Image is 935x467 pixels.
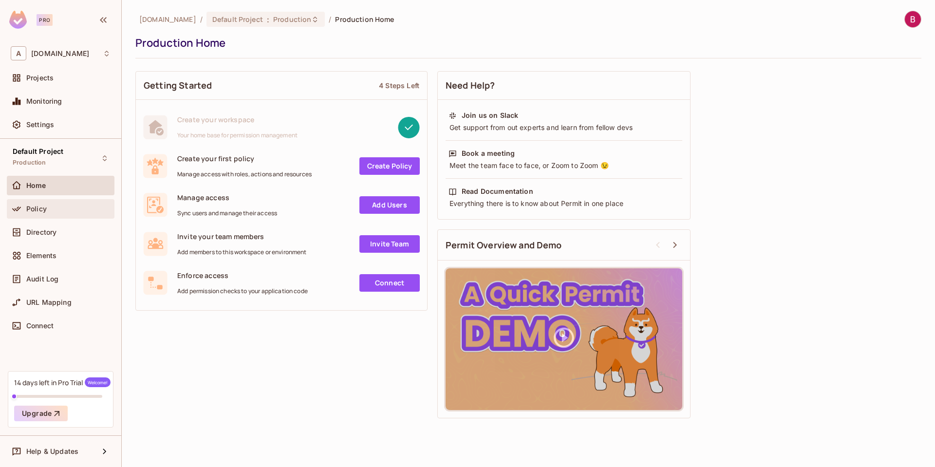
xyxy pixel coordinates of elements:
[177,248,307,256] span: Add members to this workspace or environment
[26,275,58,283] span: Audit Log
[359,235,420,253] a: Invite Team
[26,252,56,260] span: Elements
[329,15,331,24] li: /
[177,193,277,202] span: Manage access
[449,161,679,170] div: Meet the team face to face, or Zoom to Zoom 😉
[177,154,312,163] span: Create your first policy
[26,299,72,306] span: URL Mapping
[359,157,420,175] a: Create Policy
[266,16,270,23] span: :
[37,14,53,26] div: Pro
[359,274,420,292] a: Connect
[26,228,56,236] span: Directory
[446,79,495,92] span: Need Help?
[177,170,312,178] span: Manage access with roles, actions and resources
[462,111,518,120] div: Join us on Slack
[177,209,277,217] span: Sync users and manage their access
[26,182,46,189] span: Home
[446,239,562,251] span: Permit Overview and Demo
[31,50,89,57] span: Workspace: asterdio.com
[905,11,921,27] img: Bicky Tamang
[212,15,263,24] span: Default Project
[462,149,515,158] div: Book a meeting
[14,406,68,421] button: Upgrade
[26,97,62,105] span: Monitoring
[177,131,298,139] span: Your home base for permission management
[273,15,311,24] span: Production
[26,448,78,455] span: Help & Updates
[144,79,212,92] span: Getting Started
[26,322,54,330] span: Connect
[26,121,54,129] span: Settings
[177,287,308,295] span: Add permission checks to your application code
[359,196,420,214] a: Add Users
[9,11,27,29] img: SReyMgAAAABJRU5ErkJggg==
[13,148,63,155] span: Default Project
[26,74,54,82] span: Projects
[335,15,394,24] span: Production Home
[449,123,679,132] div: Get support from out experts and learn from fellow devs
[462,187,533,196] div: Read Documentation
[13,159,46,167] span: Production
[379,81,419,90] div: 4 Steps Left
[177,232,307,241] span: Invite your team members
[14,377,111,387] div: 14 days left in Pro Trial
[177,115,298,124] span: Create your workspace
[449,199,679,208] div: Everything there is to know about Permit in one place
[139,15,196,24] span: the active workspace
[11,46,26,60] span: A
[26,205,47,213] span: Policy
[135,36,916,50] div: Production Home
[200,15,203,24] li: /
[85,377,111,387] span: Welcome!
[177,271,308,280] span: Enforce access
